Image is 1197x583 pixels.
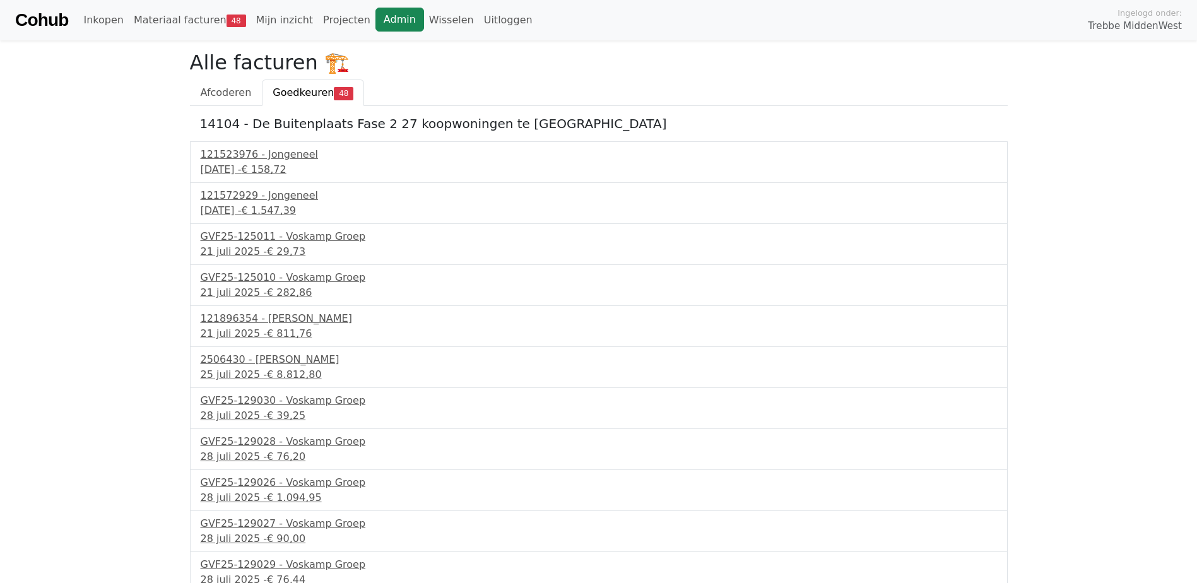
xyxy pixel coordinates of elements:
[201,531,997,546] div: 28 juli 2025 -
[201,285,997,300] div: 21 juli 2025 -
[201,557,997,572] div: GVF25-129029 - Voskamp Groep
[267,368,322,380] span: € 8.812,80
[201,311,997,341] a: 121896354 - [PERSON_NAME]21 juli 2025 -€ 811,76
[334,87,353,100] span: 48
[190,79,262,106] a: Afcoderen
[201,147,997,177] a: 121523976 - Jongeneel[DATE] -€ 158,72
[201,434,997,449] div: GVF25-129028 - Voskamp Groep
[241,204,296,216] span: € 1.547,39
[201,270,997,300] a: GVF25-125010 - Voskamp Groep21 juli 2025 -€ 282,86
[15,5,68,35] a: Cohub
[424,8,479,33] a: Wisselen
[201,352,997,382] a: 2506430 - [PERSON_NAME]25 juli 2025 -€ 8.812,80
[267,450,305,462] span: € 76,20
[1088,19,1182,33] span: Trebbe MiddenWest
[201,162,997,177] div: [DATE] -
[201,244,997,259] div: 21 juli 2025 -
[201,434,997,464] a: GVF25-129028 - Voskamp Groep28 juli 2025 -€ 76,20
[201,490,997,505] div: 28 juli 2025 -
[201,393,997,408] div: GVF25-129030 - Voskamp Groep
[201,352,997,367] div: 2506430 - [PERSON_NAME]
[200,116,998,131] h5: 14104 - De Buitenplaats Fase 2 27 koopwoningen te [GEOGRAPHIC_DATA]
[201,270,997,285] div: GVF25-125010 - Voskamp Groep
[201,229,997,259] a: GVF25-125011 - Voskamp Groep21 juli 2025 -€ 29,73
[201,516,997,546] a: GVF25-129027 - Voskamp Groep28 juli 2025 -€ 90,00
[129,8,251,33] a: Materiaal facturen48
[241,163,286,175] span: € 158,72
[267,286,312,298] span: € 282,86
[201,367,997,382] div: 25 juli 2025 -
[201,449,997,464] div: 28 juli 2025 -
[273,86,334,98] span: Goedkeuren
[479,8,538,33] a: Uitloggen
[267,245,305,257] span: € 29,73
[267,409,305,421] span: € 39,25
[78,8,128,33] a: Inkopen
[201,188,997,203] div: 121572929 - Jongeneel
[201,147,997,162] div: 121523976 - Jongeneel
[262,79,364,106] a: Goedkeuren48
[201,393,997,423] a: GVF25-129030 - Voskamp Groep28 juli 2025 -€ 39,25
[375,8,424,32] a: Admin
[201,475,997,490] div: GVF25-129026 - Voskamp Groep
[267,492,322,503] span: € 1.094,95
[201,203,997,218] div: [DATE] -
[201,86,252,98] span: Afcoderen
[201,229,997,244] div: GVF25-125011 - Voskamp Groep
[227,15,246,27] span: 48
[190,50,1008,74] h2: Alle facturen 🏗️
[201,326,997,341] div: 21 juli 2025 -
[201,516,997,531] div: GVF25-129027 - Voskamp Groep
[267,327,312,339] span: € 811,76
[251,8,319,33] a: Mijn inzicht
[201,311,997,326] div: 121896354 - [PERSON_NAME]
[318,8,375,33] a: Projecten
[201,408,997,423] div: 28 juli 2025 -
[267,533,305,545] span: € 90,00
[201,188,997,218] a: 121572929 - Jongeneel[DATE] -€ 1.547,39
[1117,7,1182,19] span: Ingelogd onder:
[201,475,997,505] a: GVF25-129026 - Voskamp Groep28 juli 2025 -€ 1.094,95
